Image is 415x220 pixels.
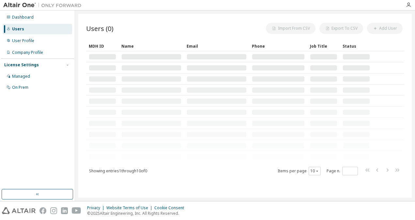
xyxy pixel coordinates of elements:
[12,38,34,43] div: User Profile
[50,207,57,214] img: instagram.svg
[310,168,319,174] button: 10
[89,168,147,174] span: Showing entries 1 through 10 of 0
[2,207,36,214] img: altair_logo.svg
[187,41,247,51] div: Email
[319,23,363,34] button: Export To CSV
[12,26,24,32] div: Users
[310,41,337,51] div: Job Title
[12,15,34,20] div: Dashboard
[121,41,181,51] div: Name
[327,167,358,175] span: Page n.
[12,85,28,90] div: On Prem
[12,74,30,79] div: Managed
[87,211,188,216] p: © 2025 Altair Engineering, Inc. All Rights Reserved.
[61,207,68,214] img: linkedin.svg
[106,205,154,211] div: Website Terms of Use
[278,167,321,175] span: Items per page
[89,41,116,51] div: MDH ID
[266,23,315,34] button: Import From CSV
[3,2,85,8] img: Altair One
[87,205,106,211] div: Privacy
[86,24,114,33] span: Users (0)
[39,207,46,214] img: facebook.svg
[343,41,370,51] div: Status
[12,50,43,55] div: Company Profile
[252,41,305,51] div: Phone
[4,62,39,68] div: License Settings
[154,205,188,211] div: Cookie Consent
[367,23,403,34] button: Add User
[72,207,81,214] img: youtube.svg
